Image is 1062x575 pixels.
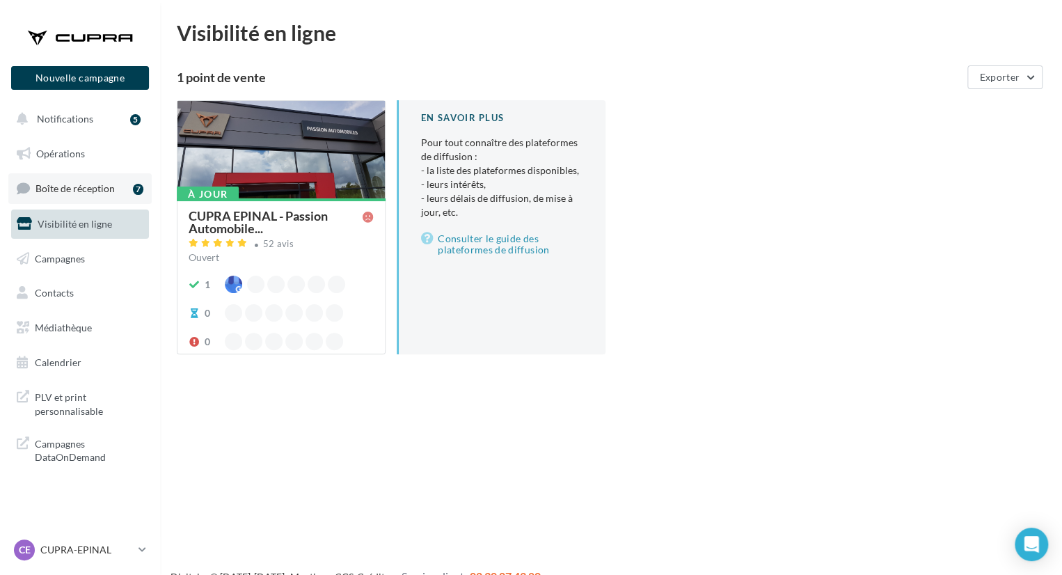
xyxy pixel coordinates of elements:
a: Visibilité en ligne [8,210,152,239]
a: Boîte de réception7 [8,173,152,203]
li: - leurs intérêts, [421,178,583,191]
span: Notifications [37,113,93,125]
p: CUPRA-EPINAL [40,543,133,557]
span: Ouvert [189,251,219,263]
div: À jour [177,187,239,202]
span: CE [19,543,31,557]
span: Campagnes DataOnDemand [35,434,143,464]
button: Notifications 5 [8,104,146,134]
span: Opérations [36,148,85,159]
span: Exporter [979,71,1020,83]
div: 52 avis [263,239,294,249]
div: Open Intercom Messenger [1015,528,1048,561]
li: - la liste des plateformes disponibles, [421,164,583,178]
a: CE CUPRA-EPINAL [11,537,149,563]
span: CUPRA EPINAL - Passion Automobile... [189,210,363,235]
a: Contacts [8,278,152,308]
a: Calendrier [8,348,152,377]
div: Visibilité en ligne [177,22,1045,43]
div: 7 [133,184,143,195]
span: Campagnes [35,252,85,264]
div: 5 [130,114,141,125]
a: Campagnes [8,244,152,274]
span: Contacts [35,287,74,299]
div: 0 [205,335,210,349]
div: 0 [205,306,210,320]
span: Boîte de réception [35,182,115,194]
a: Opérations [8,139,152,168]
a: Consulter le guide des plateformes de diffusion [421,230,583,258]
p: Pour tout connaître des plateformes de diffusion : [421,136,583,219]
button: Nouvelle campagne [11,66,149,90]
span: Visibilité en ligne [38,218,112,230]
li: - leurs délais de diffusion, de mise à jour, etc. [421,191,583,219]
button: Exporter [967,65,1043,89]
span: Médiathèque [35,322,92,333]
span: PLV et print personnalisable [35,388,143,418]
a: Campagnes DataOnDemand [8,429,152,470]
a: 52 avis [189,237,374,253]
div: 1 [205,278,210,292]
span: Calendrier [35,356,81,368]
div: En savoir plus [421,111,583,125]
a: PLV et print personnalisable [8,382,152,423]
a: Médiathèque [8,313,152,342]
div: 1 point de vente [177,71,962,84]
